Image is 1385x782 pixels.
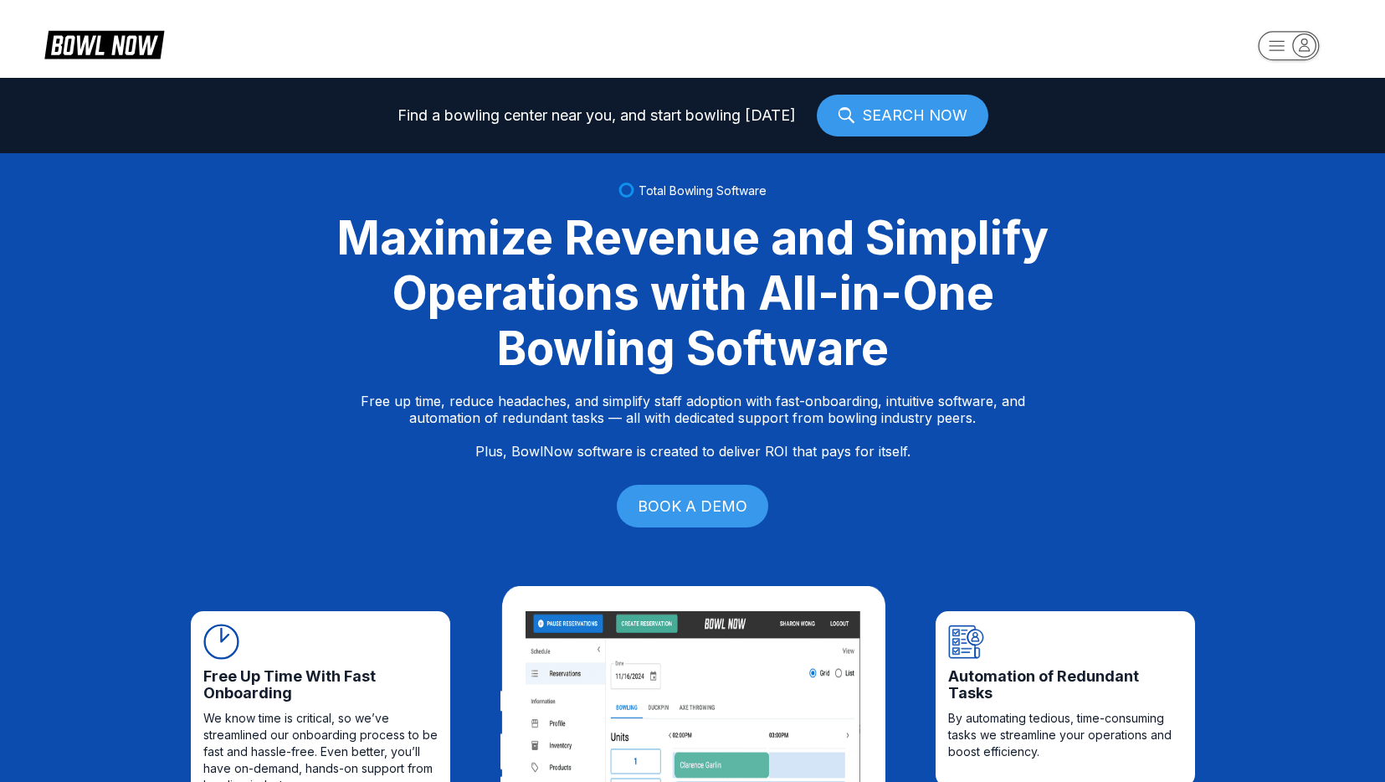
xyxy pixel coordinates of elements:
span: Free Up Time With Fast Onboarding [203,668,438,702]
span: By automating tedious, time-consuming tasks we streamline your operations and boost efficiency. [948,710,1182,760]
span: Automation of Redundant Tasks [948,668,1182,702]
a: BOOK A DEMO [617,485,768,527]
a: SEARCH NOW [817,95,988,136]
span: Find a bowling center near you, and start bowling [DATE] [398,107,796,124]
p: Free up time, reduce headaches, and simplify staff adoption with fast-onboarding, intuitive softw... [361,393,1025,460]
span: Total Bowling Software [639,183,767,198]
div: Maximize Revenue and Simplify Operations with All-in-One Bowling Software [316,210,1070,376]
